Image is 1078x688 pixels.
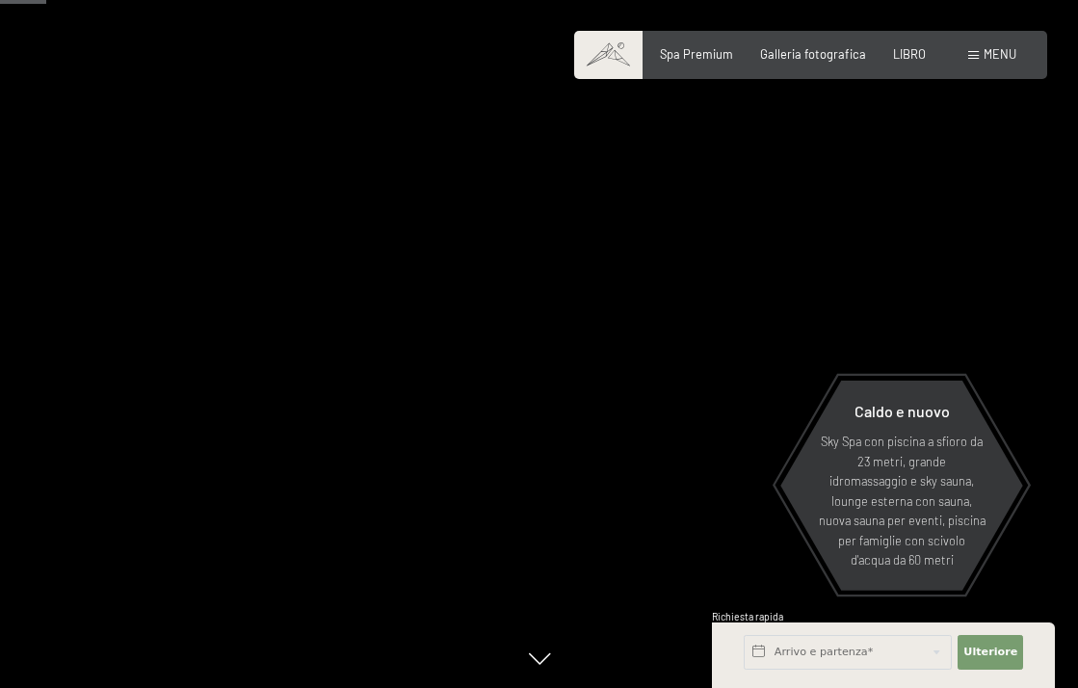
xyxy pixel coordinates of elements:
a: Galleria fotografica [760,46,866,62]
font: Richiesta rapida [712,611,783,622]
font: Caldo e nuovo [855,402,950,420]
font: menu [984,46,1016,62]
a: LIBRO [893,46,926,62]
button: Ulteriore [958,635,1023,670]
a: Spa Premium [660,46,733,62]
font: Sky Spa con piscina a sfioro da 23 metri, grande idromassaggio e sky sauna, lounge esterna con sa... [819,434,986,568]
a: Caldo e nuovo Sky Spa con piscina a sfioro da 23 metri, grande idromassaggio e sky sauna, lounge ... [779,380,1024,592]
font: Ulteriore [963,646,1017,658]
